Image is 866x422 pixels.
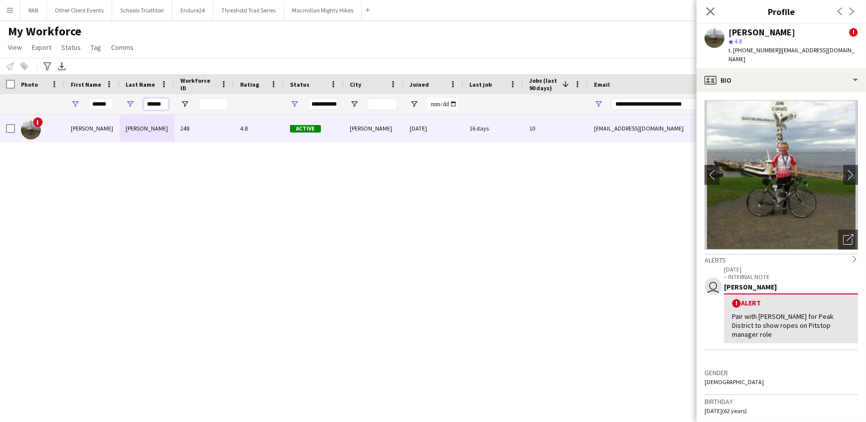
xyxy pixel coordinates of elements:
[120,115,174,142] div: [PERSON_NAME]
[350,100,359,109] button: Open Filter Menu
[8,43,22,52] span: View
[469,81,492,88] span: Last job
[91,43,101,52] span: Tag
[111,43,134,52] span: Comms
[71,81,101,88] span: First Name
[41,60,53,72] app-action-btn: Advanced filters
[404,115,463,142] div: [DATE]
[410,81,429,88] span: Joined
[126,100,135,109] button: Open Filter Menu
[57,41,85,54] a: Status
[732,299,741,308] span: !
[705,368,858,377] h3: Gender
[290,81,309,88] span: Status
[180,77,216,92] span: Workforce ID
[724,282,858,291] div: [PERSON_NAME]
[594,81,610,88] span: Email
[529,77,558,92] span: Jobs (last 90 days)
[344,115,404,142] div: [PERSON_NAME]
[172,0,213,20] button: Endure24
[28,41,55,54] a: Export
[728,28,795,37] div: [PERSON_NAME]
[594,100,603,109] button: Open Filter Menu
[21,120,41,140] img: Thomas Somers
[705,378,764,386] span: [DEMOGRAPHIC_DATA]
[697,5,866,18] h3: Profile
[523,115,588,142] div: 10
[32,43,51,52] span: Export
[21,81,38,88] span: Photo
[428,98,457,110] input: Joined Filter Input
[724,266,858,273] p: [DATE]
[126,81,155,88] span: Last Name
[732,312,850,339] div: Pair with [PERSON_NAME] for Peak District to show ropes on Pitstop manager role
[612,98,781,110] input: Email Filter Input
[734,37,742,45] span: 4.8
[4,41,26,54] a: View
[849,28,858,37] span: !
[8,24,81,39] span: My Workforce
[65,115,120,142] div: [PERSON_NAME]
[284,0,362,20] button: Macmillan Mighty Hikes
[368,98,398,110] input: City Filter Input
[33,117,43,127] span: !
[724,273,858,281] p: – INTERNAL NOTE
[234,115,284,142] div: 4.8
[180,100,189,109] button: Open Filter Menu
[732,298,850,308] div: Alert
[144,98,168,110] input: Last Name Filter Input
[838,230,858,250] div: Open photos pop-in
[107,41,138,54] a: Comms
[87,41,105,54] a: Tag
[705,407,747,415] span: [DATE] (62 years)
[61,43,81,52] span: Status
[463,115,523,142] div: 16 days
[697,68,866,92] div: Bio
[728,46,780,54] span: t. [PHONE_NUMBER]
[213,0,284,20] button: Threshold Trail Series
[112,0,172,20] button: Schools Triathlon
[290,125,321,133] span: Active
[588,115,787,142] div: [EMAIL_ADDRESS][DOMAIN_NAME]
[56,60,68,72] app-action-btn: Export XLSX
[705,100,858,250] img: Crew avatar or photo
[240,81,259,88] span: Rating
[20,0,47,20] button: RAB
[705,254,858,265] div: Alerts
[89,98,114,110] input: First Name Filter Input
[410,100,419,109] button: Open Filter Menu
[174,115,234,142] div: 248
[198,98,228,110] input: Workforce ID Filter Input
[350,81,361,88] span: City
[290,100,299,109] button: Open Filter Menu
[728,46,855,63] span: | [EMAIL_ADDRESS][DOMAIN_NAME]
[71,100,80,109] button: Open Filter Menu
[705,397,858,406] h3: Birthday
[47,0,112,20] button: Other Client Events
